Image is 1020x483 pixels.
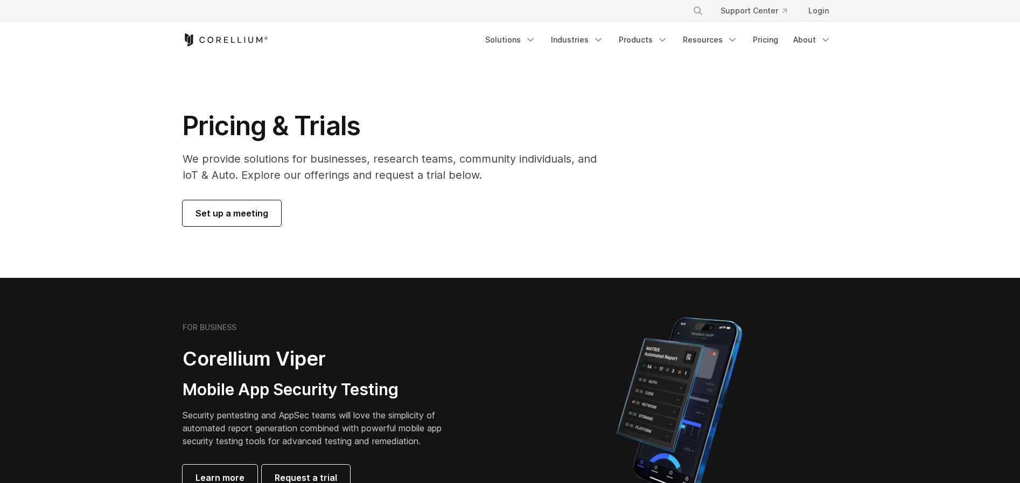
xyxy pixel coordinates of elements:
[479,30,542,50] a: Solutions
[544,30,610,50] a: Industries
[479,30,837,50] div: Navigation Menu
[183,200,281,226] a: Set up a meeting
[712,1,795,20] a: Support Center
[195,207,268,220] span: Set up a meeting
[787,30,837,50] a: About
[676,30,744,50] a: Resources
[183,151,612,183] p: We provide solutions for businesses, research teams, community individuals, and IoT & Auto. Explo...
[183,323,236,332] h6: FOR BUSINESS
[680,1,837,20] div: Navigation Menu
[746,30,785,50] a: Pricing
[183,409,458,447] p: Security pentesting and AppSec teams will love the simplicity of automated report generation comb...
[183,347,458,371] h2: Corellium Viper
[183,380,458,400] h3: Mobile App Security Testing
[183,110,612,142] h1: Pricing & Trials
[800,1,837,20] a: Login
[688,1,708,20] button: Search
[183,33,268,46] a: Corellium Home
[612,30,674,50] a: Products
